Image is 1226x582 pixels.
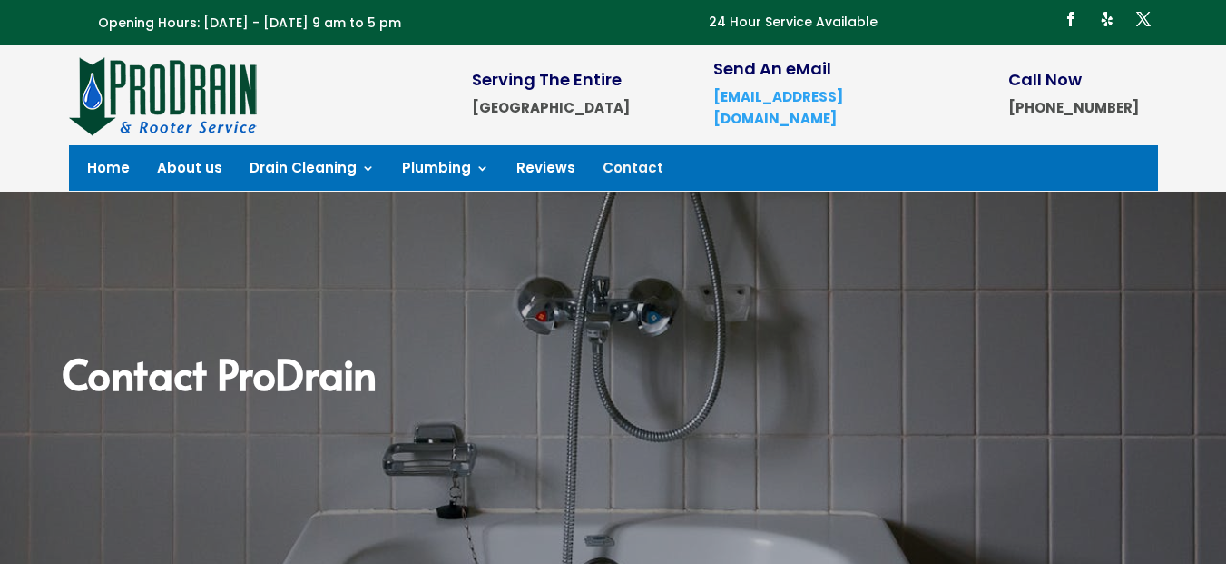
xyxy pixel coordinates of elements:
a: Home [87,162,130,182]
h2: Contact ProDrain [62,352,1165,403]
a: Reviews [516,162,575,182]
span: Opening Hours: [DATE] - [DATE] 9 am to 5 pm [98,14,401,32]
span: Call Now [1008,68,1082,91]
a: Follow on Yelp [1093,5,1122,34]
a: Drain Cleaning [250,162,375,182]
img: site-logo-100h [69,54,259,136]
a: Follow on Facebook [1056,5,1085,34]
a: [EMAIL_ADDRESS][DOMAIN_NAME] [713,87,843,128]
span: Send An eMail [713,57,831,80]
span: Serving The Entire [472,68,622,91]
a: Follow on X [1129,5,1158,34]
a: Contact [603,162,663,182]
strong: [PHONE_NUMBER] [1008,98,1139,117]
a: About us [157,162,222,182]
strong: [GEOGRAPHIC_DATA] [472,98,630,117]
a: Plumbing [402,162,489,182]
p: 24 Hour Service Available [709,12,878,34]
